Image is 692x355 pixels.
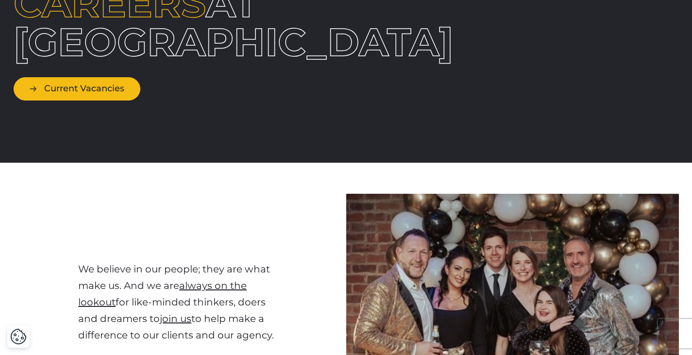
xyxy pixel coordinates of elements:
[14,77,140,100] a: Current Vacancies
[78,261,281,343] p: We believe in our people; they are what make us. And we are for like-minded thinkers, doers and d...
[10,328,27,345] img: Revisit consent button
[10,328,27,345] button: Cookie Settings
[160,313,191,324] a: join us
